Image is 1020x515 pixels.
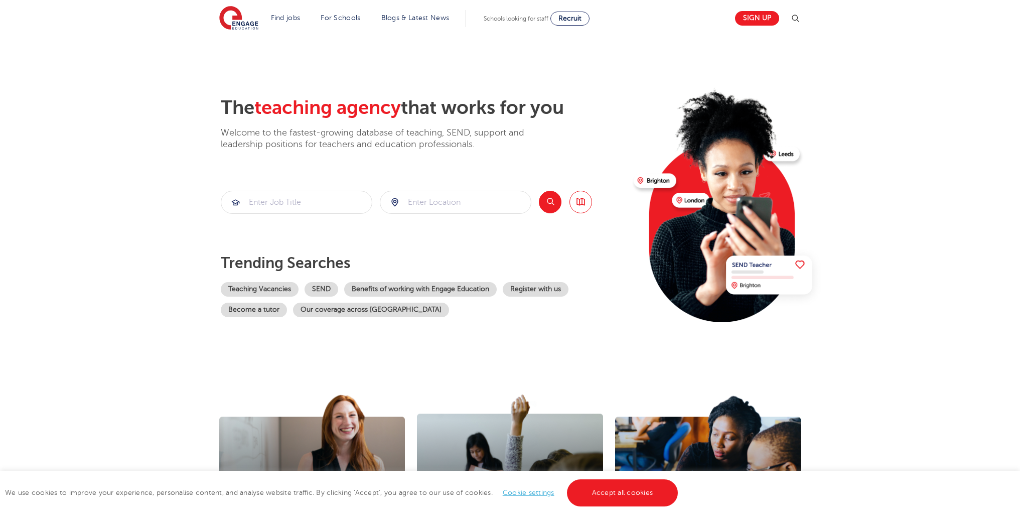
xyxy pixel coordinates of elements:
[380,191,531,214] div: Submit
[503,489,554,496] a: Cookie settings
[735,11,779,26] a: Sign up
[344,282,497,297] a: Benefits of working with Engage Education
[221,254,626,272] p: Trending searches
[271,14,301,22] a: Find jobs
[221,303,287,317] a: Become a tutor
[381,14,450,22] a: Blogs & Latest News
[221,191,372,213] input: Submit
[567,479,678,506] a: Accept all cookies
[221,127,552,151] p: Welcome to the fastest-growing database of teaching, SEND, support and leadership positions for t...
[380,191,531,213] input: Submit
[484,15,548,22] span: Schools looking for staff
[305,282,338,297] a: SEND
[221,191,372,214] div: Submit
[550,12,590,26] a: Recruit
[321,14,360,22] a: For Schools
[558,15,581,22] span: Recruit
[254,97,401,118] span: teaching agency
[539,191,561,213] button: Search
[503,282,568,297] a: Register with us
[5,489,680,496] span: We use cookies to improve your experience, personalise content, and analyse website traffic. By c...
[219,6,258,31] img: Engage Education
[221,96,626,119] h2: The that works for you
[293,303,449,317] a: Our coverage across [GEOGRAPHIC_DATA]
[221,282,299,297] a: Teaching Vacancies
